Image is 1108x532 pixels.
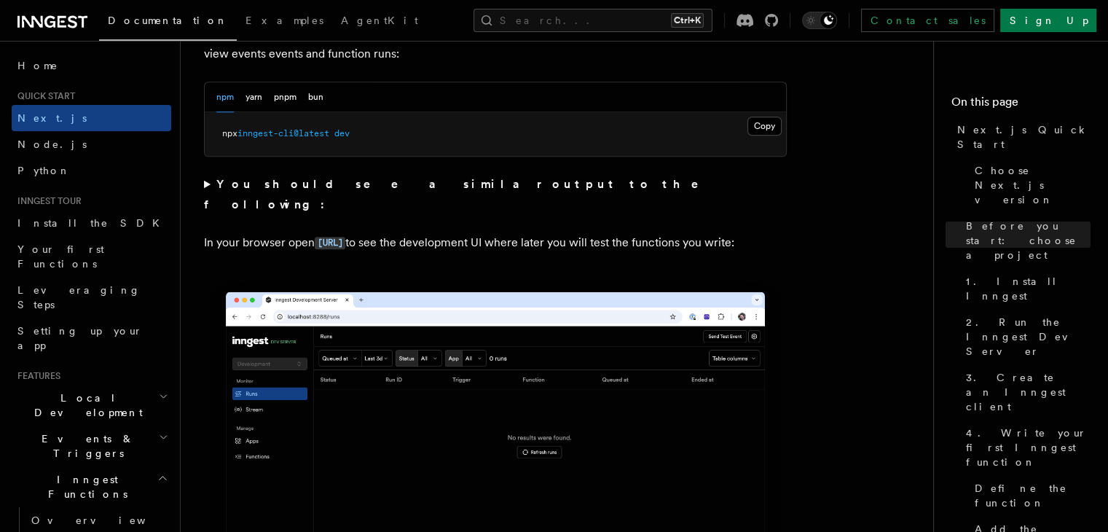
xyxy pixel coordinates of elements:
a: Node.js [12,131,171,157]
a: Choose Next.js version [969,157,1091,213]
button: pnpm [274,82,296,112]
span: Setting up your app [17,325,143,351]
a: Define the function [969,475,1091,516]
button: bun [308,82,323,112]
a: Python [12,157,171,184]
a: 2. Run the Inngest Dev Server [960,309,1091,364]
span: Overview [31,515,181,526]
strong: You should see a similar output to the following: [204,177,719,211]
a: Home [12,52,171,79]
span: Before you start: choose a project [966,219,1091,262]
span: Inngest tour [12,195,82,207]
button: Toggle dark mode [802,12,837,29]
span: Documentation [108,15,228,26]
a: Next.js Quick Start [951,117,1091,157]
a: Next.js [12,105,171,131]
span: Local Development [12,391,159,420]
button: yarn [245,82,262,112]
a: Documentation [99,4,237,41]
span: Quick start [12,90,75,102]
span: npx [222,128,237,138]
button: Search...Ctrl+K [474,9,712,32]
kbd: Ctrl+K [671,13,704,28]
span: 2. Run the Inngest Dev Server [966,315,1091,359]
p: Next, start the , which is a fast, in-memory version of Inngest where you can quickly send and vi... [204,23,787,64]
span: Node.js [17,138,87,150]
a: 4. Write your first Inngest function [960,420,1091,475]
span: Next.js [17,112,87,124]
a: AgentKit [332,4,427,39]
span: Define the function [975,481,1091,510]
a: Leveraging Steps [12,277,171,318]
a: 3. Create an Inngest client [960,364,1091,420]
span: 3. Create an Inngest client [966,370,1091,414]
a: Contact sales [861,9,994,32]
code: [URL] [315,237,345,249]
span: Events & Triggers [12,431,159,461]
button: Copy [747,117,782,136]
span: AgentKit [341,15,418,26]
a: Sign Up [1000,9,1096,32]
span: inngest-cli@latest [237,128,329,138]
button: Inngest Functions [12,466,171,507]
span: Inngest Functions [12,472,157,501]
a: 1. Install Inngest [960,268,1091,309]
a: Setting up your app [12,318,171,359]
a: Before you start: choose a project [960,213,1091,268]
span: Examples [245,15,323,26]
span: dev [334,128,350,138]
span: Python [17,165,71,176]
span: Home [17,58,58,73]
span: Features [12,370,60,382]
a: [URL] [315,235,345,249]
span: Next.js Quick Start [957,122,1091,152]
span: 4. Write your first Inngest function [966,426,1091,469]
button: npm [216,82,234,112]
button: Events & Triggers [12,426,171,466]
span: Install the SDK [17,217,168,229]
span: Your first Functions [17,243,104,270]
p: In your browser open to see the development UI where later you will test the functions you write: [204,232,787,254]
span: Leveraging Steps [17,284,141,310]
a: Examples [237,4,332,39]
a: Install the SDK [12,210,171,236]
h4: On this page [951,93,1091,117]
span: 1. Install Inngest [966,274,1091,303]
summary: You should see a similar output to the following: [204,174,787,215]
a: Your first Functions [12,236,171,277]
span: Choose Next.js version [975,163,1091,207]
button: Local Development [12,385,171,426]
